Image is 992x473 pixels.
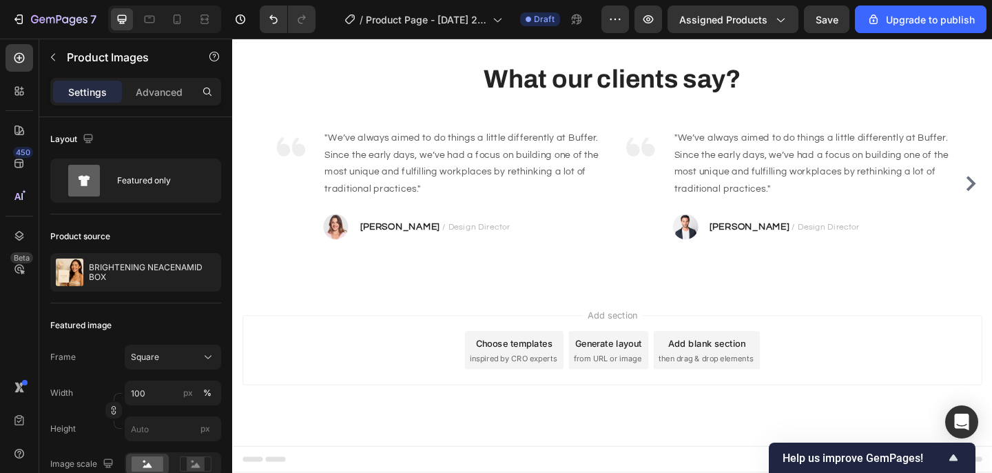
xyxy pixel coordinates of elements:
button: Carousel Next Arrow [792,147,814,169]
span: inspired by CRO experts [258,342,353,354]
div: Choose templates [265,325,349,339]
img: Alt Image [424,97,465,139]
span: Save [816,14,838,26]
p: Settings [68,85,107,99]
p: Product Images [67,49,184,66]
button: Square [125,345,221,370]
div: % [203,387,211,399]
button: % [180,385,196,401]
label: Height [50,423,76,435]
div: Generate layout [373,325,446,339]
iframe: Design area [232,39,992,473]
span: px [200,423,210,434]
p: 7 [90,11,96,28]
p: BRIGHTENING NEACENAMID BOX [89,263,216,282]
div: Open Intercom Messenger [945,405,978,439]
img: Alt Image [99,191,127,219]
span: Product Page - [DATE] 21:56:35 [366,12,487,27]
label: Width [50,387,73,399]
div: Undo/Redo [260,6,316,33]
span: then drag & drop elements [464,342,566,354]
span: Add section [381,294,446,308]
button: Show survey - Help us improve GemPages! [783,450,962,466]
span: Help us improve GemPages! [783,452,945,465]
div: px [183,387,193,399]
button: Upgrade to publish [855,6,986,33]
span: Assigned Products [679,12,767,27]
strong: [PERSON_NAME] [139,199,226,210]
div: Add blank section [474,325,558,339]
input: px [125,416,221,441]
img: Alt Image [479,191,507,219]
span: / Design Director [609,200,683,210]
p: "We’ve always aimed to do things a little differently at Buffer. Since the early days, we’ve had ... [101,99,402,173]
div: Beta [10,252,33,263]
span: from URL or image [371,342,445,354]
p: "We’ve always aimed to do things a little differently at Buffer. Since the early days, we’ve had ... [481,99,782,173]
button: Assigned Products [668,6,798,33]
span: / [360,12,363,27]
span: / Design Director [229,200,302,210]
div: Product source [50,230,110,243]
img: product feature img [56,259,83,286]
input: px% [125,381,221,405]
img: Alt Image [43,97,85,139]
button: px [199,385,216,401]
div: Featured only [117,165,201,197]
p: Advanced [136,85,183,99]
div: Upgrade to publish [867,12,975,27]
p: What our clients say? [12,27,815,63]
span: Draft [534,13,555,26]
label: Frame [50,351,76,363]
div: 450 [13,147,33,158]
button: Save [804,6,849,33]
strong: [PERSON_NAME] [519,199,606,210]
button: 7 [6,6,103,33]
div: Featured image [50,319,112,332]
div: Layout [50,130,96,149]
span: Square [131,351,159,363]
